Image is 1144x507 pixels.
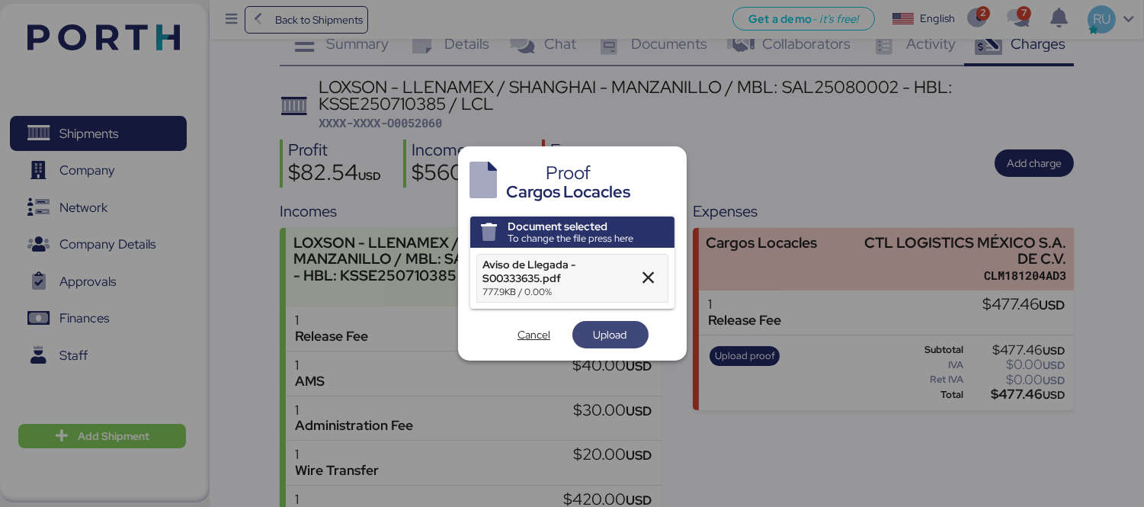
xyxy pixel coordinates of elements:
div: To change the file press here [508,233,633,245]
div: Proof [507,166,631,180]
div: 777.9KB / 0.00% [483,285,630,299]
button: Upload [572,321,649,348]
div: Document selected [508,220,633,233]
button: Cancel [496,321,572,348]
span: Upload [594,326,627,344]
div: Cargos Locacles [507,180,631,204]
div: Aviso de Llegada - S00333635.pdf [483,258,630,285]
span: Cancel [518,326,550,344]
